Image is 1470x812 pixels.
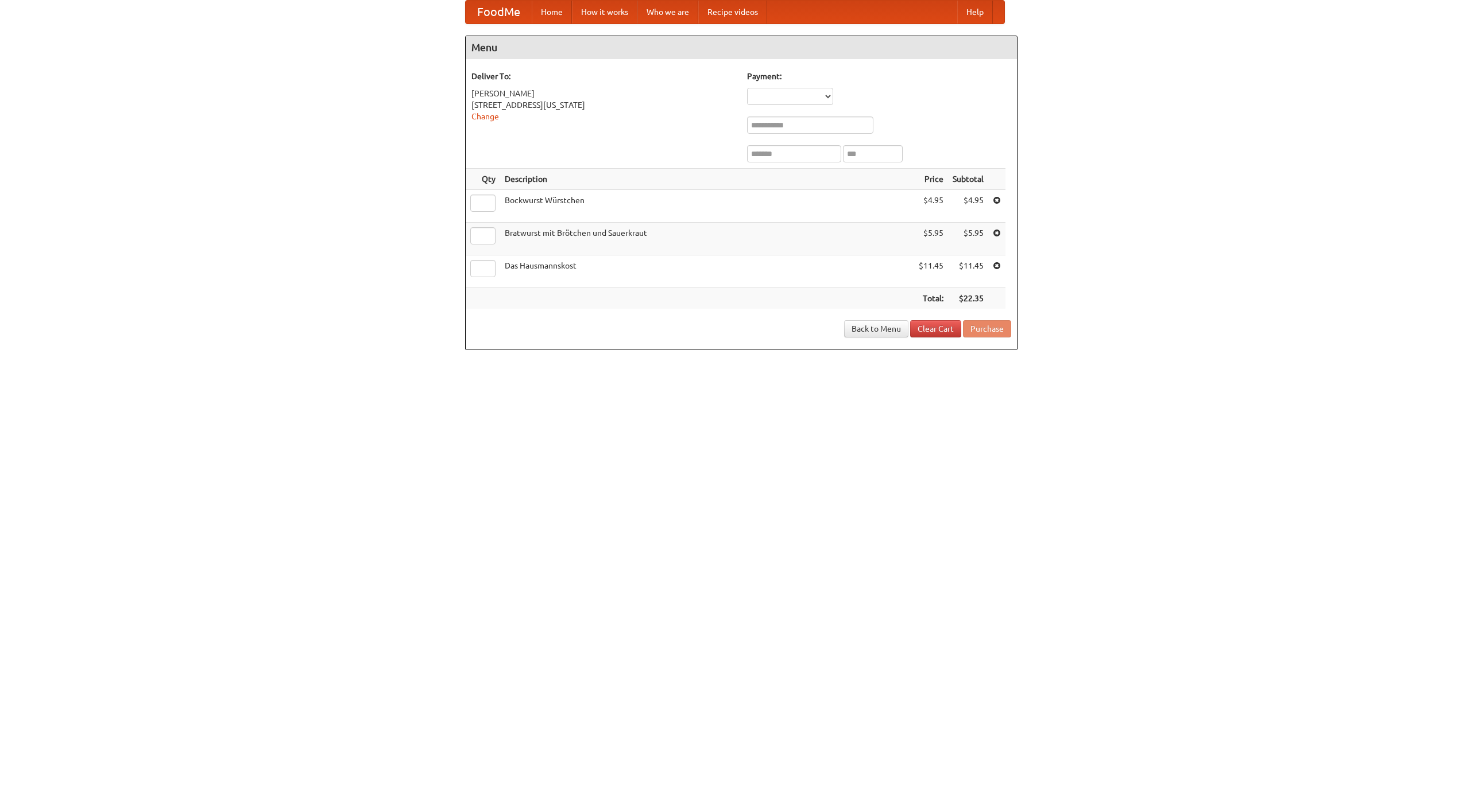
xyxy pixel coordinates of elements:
[500,190,914,223] td: Bockwurst Würstchen
[957,1,993,24] a: Help
[948,223,988,255] td: $5.95
[914,223,948,255] td: $5.95
[844,320,908,337] a: Back to Menu
[963,320,1011,337] button: Purchase
[747,71,1011,82] h5: Payment:
[572,1,637,24] a: How it works
[500,223,914,255] td: Bratwurst mit Brötchen und Sauerkraut
[948,255,988,288] td: $11.45
[500,169,914,190] th: Description
[914,169,948,190] th: Price
[948,288,988,309] th: $22.35
[914,190,948,223] td: $4.95
[948,190,988,223] td: $4.95
[471,88,736,99] div: [PERSON_NAME]
[637,1,698,24] a: Who we are
[471,99,736,111] div: [STREET_ADDRESS][US_STATE]
[500,255,914,288] td: Das Hausmannskost
[466,1,532,24] a: FoodMe
[948,169,988,190] th: Subtotal
[466,36,1017,59] h4: Menu
[914,288,948,309] th: Total:
[910,320,961,337] a: Clear Cart
[466,169,500,190] th: Qty
[471,71,736,82] h5: Deliver To:
[471,112,499,121] a: Change
[914,255,948,288] td: $11.45
[698,1,767,24] a: Recipe videos
[532,1,572,24] a: Home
